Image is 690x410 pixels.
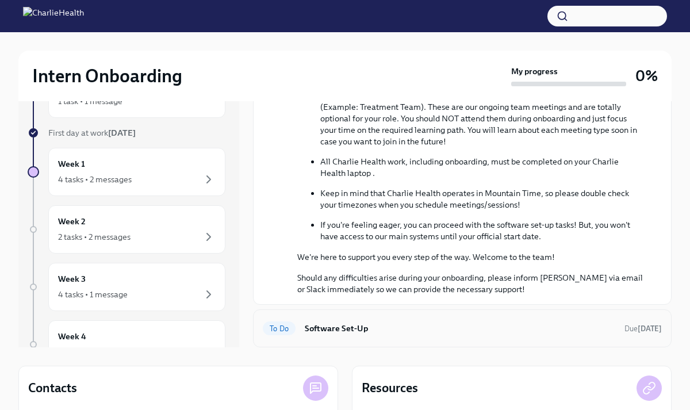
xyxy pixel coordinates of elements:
[58,158,85,170] h6: Week 1
[297,251,643,263] p: We're here to support you every step of the way. Welcome to the team!
[362,380,418,397] h4: Resources
[58,174,132,185] div: 4 tasks • 2 messages
[58,273,86,285] h6: Week 3
[635,66,658,86] h3: 0%
[28,148,225,196] a: Week 14 tasks • 2 messages
[624,324,662,333] span: Due
[624,323,662,334] span: September 16th, 2025 07:00
[638,324,662,333] strong: [DATE]
[305,322,615,335] h6: Software Set-Up
[320,90,643,147] p: You may see meetings on your Charlie Health Google Calendar starting next week (Example: Treatmen...
[297,272,643,295] p: Should any difficulties arise during your onboarding, please inform [PERSON_NAME] via email or Sl...
[32,64,182,87] h2: Intern Onboarding
[108,128,136,138] strong: [DATE]
[58,289,128,300] div: 4 tasks • 1 message
[48,128,136,138] span: First day at work
[58,346,78,358] div: 1 task
[28,380,77,397] h4: Contacts
[320,219,643,242] p: If you're feeling eager, you can proceed with the software set-up tasks! But, you won't have acce...
[58,215,86,228] h6: Week 2
[58,231,131,243] div: 2 tasks • 2 messages
[23,7,84,25] img: CharlieHealth
[511,66,558,77] strong: My progress
[58,95,122,107] div: 1 task • 1 message
[320,156,643,179] p: All Charlie Health work, including onboarding, must be completed on your Charlie Health laptop .
[28,320,225,369] a: Week 41 task
[320,187,643,210] p: Keep in mind that Charlie Health operates in Mountain Time, so please double check your timezones...
[263,319,662,338] a: To DoSoftware Set-UpDue[DATE]
[28,263,225,311] a: Week 34 tasks • 1 message
[28,205,225,254] a: Week 22 tasks • 2 messages
[263,324,296,333] span: To Do
[58,330,86,343] h6: Week 4
[28,127,225,139] a: First day at work[DATE]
